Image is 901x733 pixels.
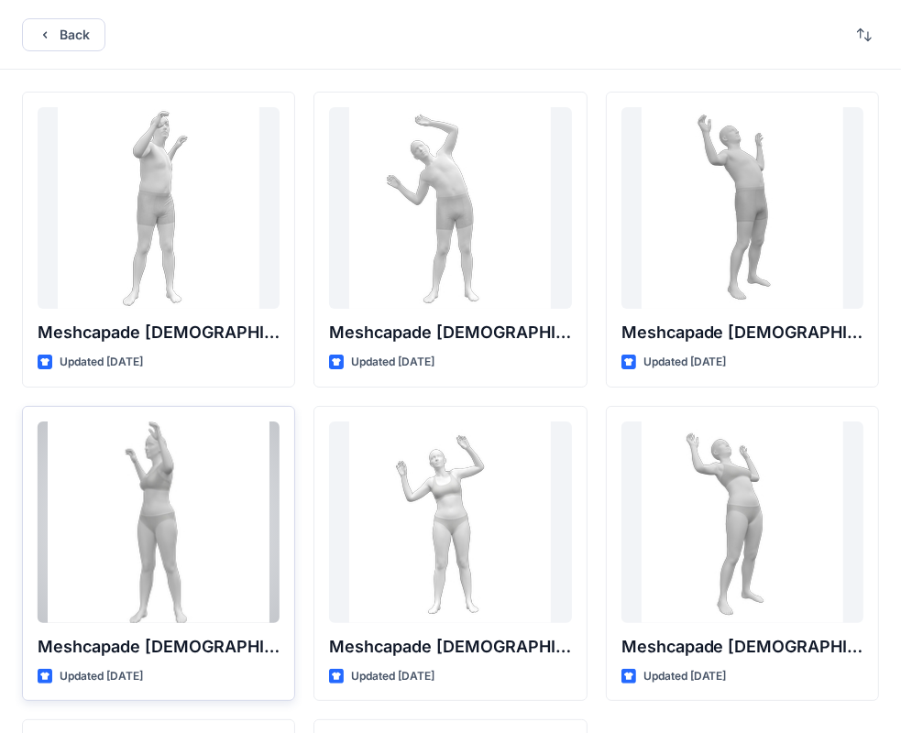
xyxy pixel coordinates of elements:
p: Meshcapade [DEMOGRAPHIC_DATA] Stretch Side To Side Animation [38,320,280,345]
p: Updated [DATE] [351,353,434,372]
a: Meshcapade Female Bend Side to Side Animation [329,421,571,623]
a: Meshcapade Female Bend Forward to Back Animation [621,421,863,623]
a: Meshcapade Male Stretch Side To Side Animation [38,107,280,309]
button: Back [22,18,105,51]
p: Updated [DATE] [643,667,727,686]
p: Meshcapade [DEMOGRAPHIC_DATA] Bend Forward to Back Animation [621,634,863,660]
p: Meshcapade [DEMOGRAPHIC_DATA] Bend Side to Side Animation [329,634,571,660]
p: Updated [DATE] [60,353,143,372]
p: Updated [DATE] [60,667,143,686]
p: Updated [DATE] [643,353,727,372]
a: Meshcapade Female Stretch Side To Side Animation [38,421,280,623]
p: Meshcapade [DEMOGRAPHIC_DATA] Bend Forward To Back Animation [621,320,863,345]
p: Meshcapade [DEMOGRAPHIC_DATA] Bend Side To Side Animation [329,320,571,345]
a: Meshcapade Male Bend Forward To Back Animation [621,107,863,309]
p: Updated [DATE] [351,667,434,686]
p: Meshcapade [DEMOGRAPHIC_DATA] Stretch Side To Side Animation [38,634,280,660]
a: Meshcapade Male Bend Side To Side Animation [329,107,571,309]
